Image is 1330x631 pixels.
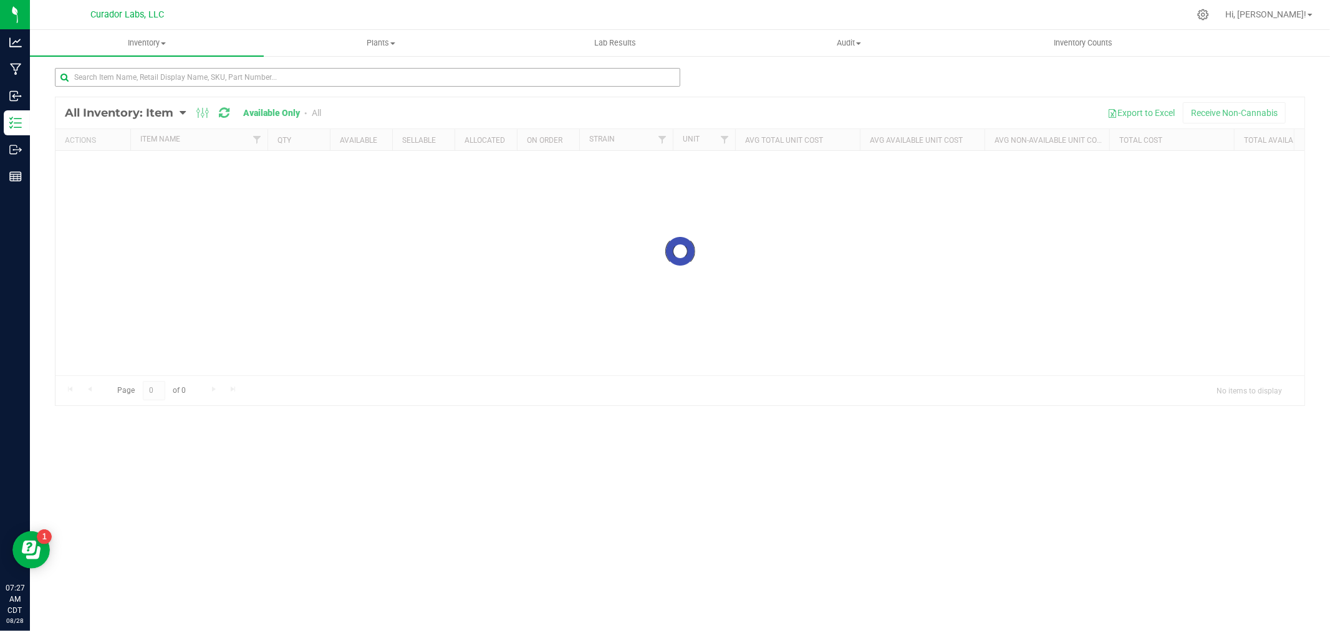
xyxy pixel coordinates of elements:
inline-svg: Inbound [9,90,22,102]
span: Lab Results [577,37,653,49]
a: Lab Results [498,30,732,56]
inline-svg: Manufacturing [9,63,22,75]
div: Manage settings [1195,9,1211,21]
span: Hi, [PERSON_NAME]! [1225,9,1306,19]
inline-svg: Outbound [9,143,22,156]
span: Curador Labs, LLC [90,9,164,20]
a: Inventory [30,30,264,56]
inline-svg: Inventory [9,117,22,129]
a: Inventory Counts [966,30,1200,56]
a: Audit [732,30,966,56]
iframe: Resource center [12,531,50,569]
p: 07:27 AM CDT [6,582,24,616]
span: Inventory Counts [1037,37,1129,49]
p: 08/28 [6,616,24,625]
inline-svg: Analytics [9,36,22,49]
a: Plants [264,30,498,56]
inline-svg: Reports [9,170,22,183]
iframe: Resource center unread badge [37,529,52,544]
input: Search Item Name, Retail Display Name, SKU, Part Number... [55,68,680,87]
span: Plants [264,37,497,49]
span: Audit [733,37,965,49]
span: Inventory [30,37,264,49]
